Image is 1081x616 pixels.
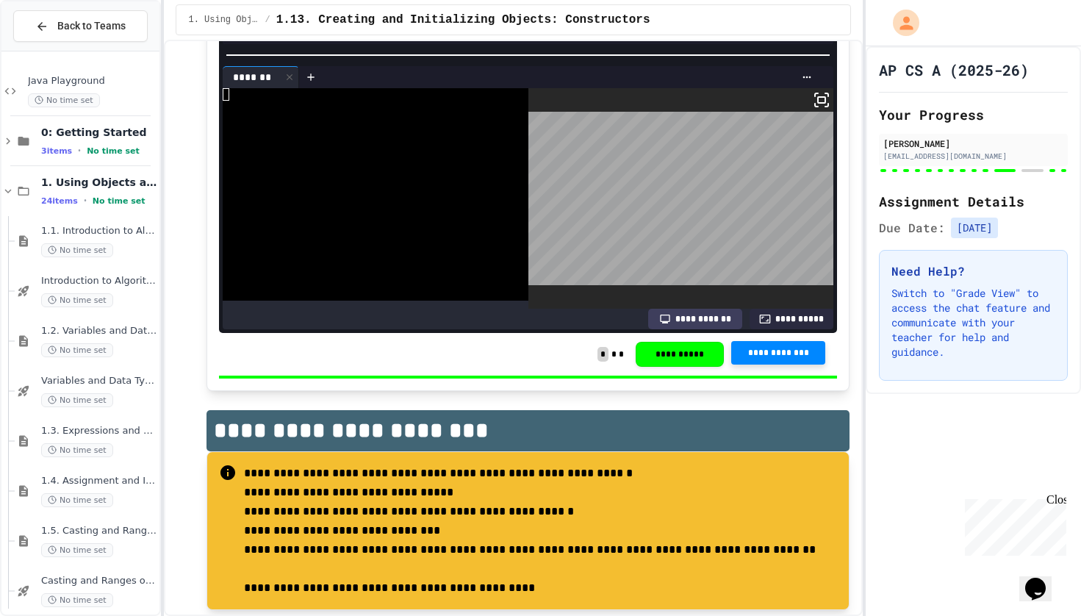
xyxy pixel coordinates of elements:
[276,11,650,29] span: 1.13. Creating and Initializing Objects: Constructors
[879,60,1029,80] h1: AP CS A (2025-26)
[41,225,157,237] span: 1.1. Introduction to Algorithms, Programming, and Compilers
[41,575,157,587] span: Casting and Ranges of variables - Quiz
[1019,557,1066,601] iframe: chat widget
[41,375,157,387] span: Variables and Data Types - Quiz
[78,145,81,157] span: •
[6,6,101,93] div: Chat with us now!Close
[41,525,157,537] span: 1.5. Casting and Ranges of Values
[41,443,113,457] span: No time set
[879,191,1068,212] h2: Assignment Details
[41,293,113,307] span: No time set
[41,275,157,287] span: Introduction to Algorithms, Programming, and Compilers
[41,493,113,507] span: No time set
[891,262,1055,280] h3: Need Help?
[265,14,270,26] span: /
[951,218,998,238] span: [DATE]
[41,243,113,257] span: No time set
[57,18,126,34] span: Back to Teams
[883,137,1063,150] div: [PERSON_NAME]
[891,286,1055,359] p: Switch to "Grade View" to access the chat feature and communicate with your teacher for help and ...
[41,593,113,607] span: No time set
[883,151,1063,162] div: [EMAIL_ADDRESS][DOMAIN_NAME]
[41,343,113,357] span: No time set
[41,176,157,189] span: 1. Using Objects and Methods
[93,196,146,206] span: No time set
[41,425,157,437] span: 1.3. Expressions and Output
[84,195,87,207] span: •
[41,126,157,139] span: 0: Getting Started
[87,146,140,156] span: No time set
[28,93,100,107] span: No time set
[877,6,923,40] div: My Account
[188,14,259,26] span: 1. Using Objects and Methods
[879,219,945,237] span: Due Date:
[959,493,1066,556] iframe: chat widget
[41,475,157,487] span: 1.4. Assignment and Input
[41,325,157,337] span: 1.2. Variables and Data Types
[41,543,113,557] span: No time set
[41,393,113,407] span: No time set
[41,196,78,206] span: 24 items
[41,146,72,156] span: 3 items
[879,104,1068,125] h2: Your Progress
[28,75,157,87] span: Java Playground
